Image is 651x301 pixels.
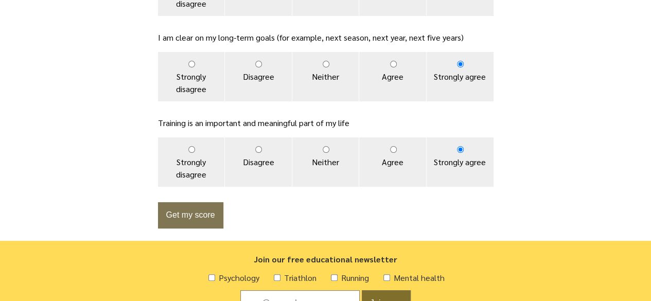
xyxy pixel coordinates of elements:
[394,272,445,283] label: Mental health
[292,52,359,101] label: Neither
[323,146,329,153] input: Neither
[359,52,426,101] label: Agree
[188,146,195,153] input: Strongly disagree
[341,272,369,283] label: Running
[427,137,494,187] label: Strongly agree
[427,52,494,101] label: Strongly agree
[292,137,359,187] label: Neither
[323,61,329,67] input: Neither
[188,61,195,67] input: Strongly disagree
[359,137,426,187] label: Agree
[225,52,292,101] label: Disagree
[158,52,225,101] label: Strongly disagree
[158,202,223,228] button: Get my score
[158,31,494,44] p: I am clear on my long-term goals (for example, next season, next year, next five years)
[158,117,494,129] p: Training is an important and meaningful part of my life
[255,146,262,153] input: Disagree
[219,272,259,283] label: Psychology
[158,137,225,187] label: Strongly disagree
[390,146,397,153] input: Agree
[254,254,397,264] span: Join our free educational newsletter
[255,61,262,67] input: Disagree
[390,61,397,67] input: Agree
[457,146,464,153] input: Strongly agree
[457,61,464,67] input: Strongly agree
[284,272,316,283] label: Triathlon
[225,137,292,187] label: Disagree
